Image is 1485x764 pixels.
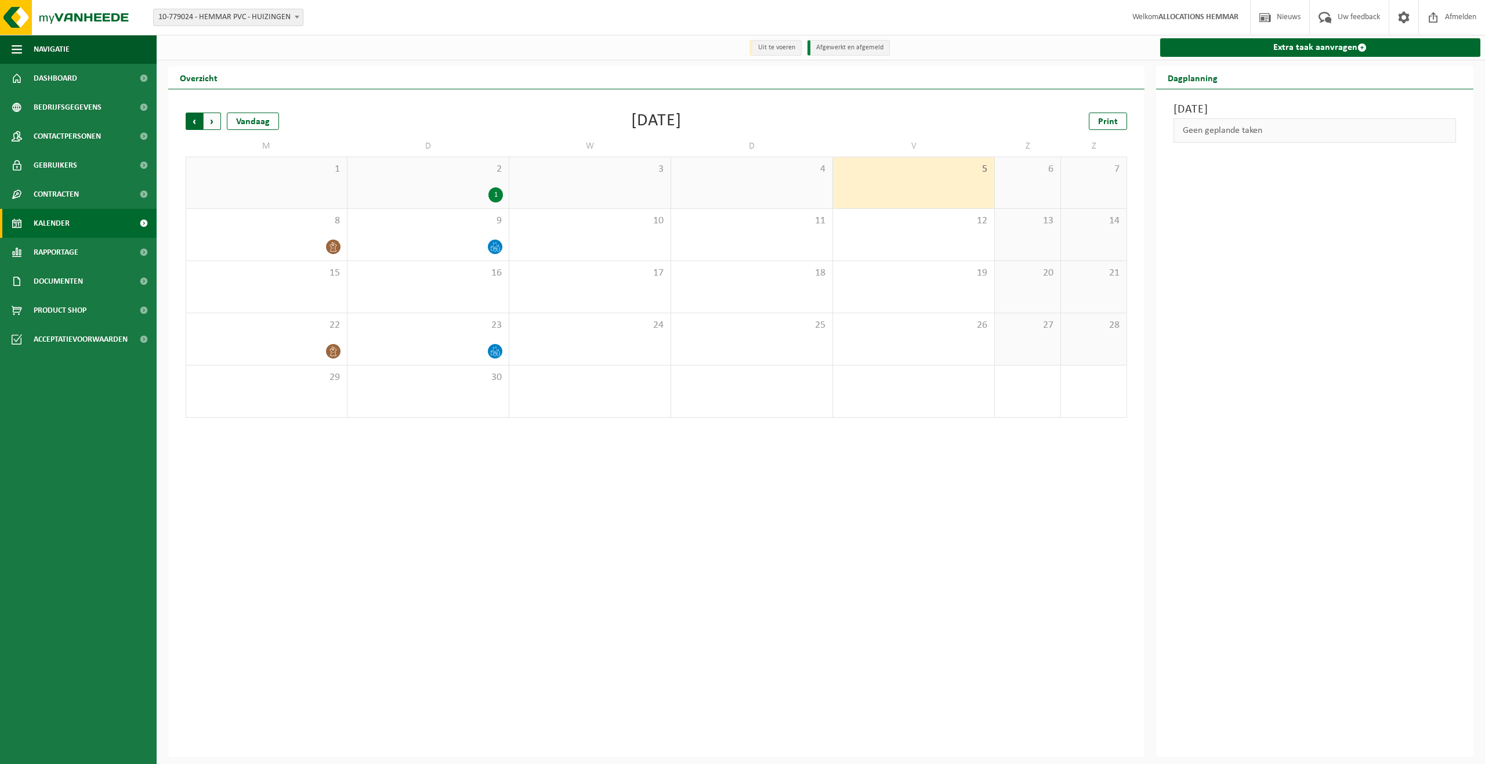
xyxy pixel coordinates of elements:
[186,136,347,157] td: M
[1067,319,1121,332] span: 28
[34,296,86,325] span: Product Shop
[353,267,503,280] span: 16
[34,180,79,209] span: Contracten
[34,325,128,354] span: Acceptatievoorwaarden
[347,136,509,157] td: D
[515,267,665,280] span: 17
[839,319,988,332] span: 26
[1173,101,1457,118] h3: [DATE]
[34,35,70,64] span: Navigatie
[677,163,827,176] span: 4
[34,64,77,93] span: Dashboard
[1001,319,1055,332] span: 27
[353,319,503,332] span: 23
[34,209,70,238] span: Kalender
[1158,13,1238,21] strong: ALLOCATIONS HEMMAR
[353,163,503,176] span: 2
[1001,215,1055,227] span: 13
[1067,215,1121,227] span: 14
[192,163,341,176] span: 1
[833,136,995,157] td: V
[1067,163,1121,176] span: 7
[515,319,665,332] span: 24
[677,267,827,280] span: 18
[168,66,229,89] h2: Overzicht
[353,371,503,384] span: 30
[353,215,503,227] span: 9
[204,113,221,130] span: Volgende
[1067,267,1121,280] span: 21
[488,187,503,202] div: 1
[1061,136,1127,157] td: Z
[227,113,279,130] div: Vandaag
[515,163,665,176] span: 3
[34,238,78,267] span: Rapportage
[677,319,827,332] span: 25
[1160,38,1481,57] a: Extra taak aanvragen
[995,136,1061,157] td: Z
[1156,66,1229,89] h2: Dagplanning
[839,267,988,280] span: 19
[677,215,827,227] span: 11
[671,136,833,157] td: D
[34,93,102,122] span: Bedrijfsgegevens
[515,215,665,227] span: 10
[839,215,988,227] span: 12
[192,319,341,332] span: 22
[807,40,890,56] li: Afgewerkt en afgemeld
[1089,113,1127,130] a: Print
[509,136,671,157] td: W
[1173,118,1457,143] div: Geen geplande taken
[153,9,303,26] span: 10-779024 - HEMMAR PVC - HUIZINGEN
[154,9,303,26] span: 10-779024 - HEMMAR PVC - HUIZINGEN
[1098,117,1118,126] span: Print
[631,113,682,130] div: [DATE]
[34,151,77,180] span: Gebruikers
[749,40,802,56] li: Uit te voeren
[192,215,341,227] span: 8
[839,163,988,176] span: 5
[1001,163,1055,176] span: 6
[34,267,83,296] span: Documenten
[34,122,101,151] span: Contactpersonen
[192,267,341,280] span: 15
[1001,267,1055,280] span: 20
[192,371,341,384] span: 29
[186,113,203,130] span: Vorige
